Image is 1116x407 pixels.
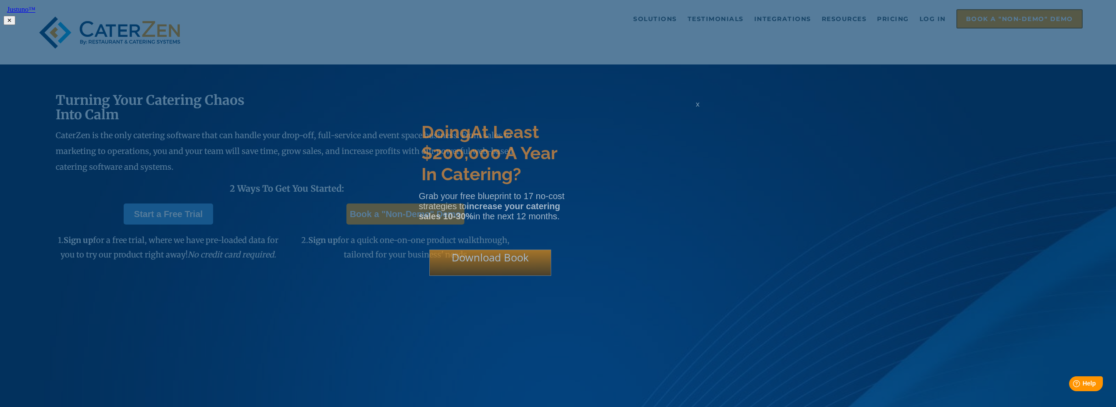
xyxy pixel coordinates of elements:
[429,250,551,276] div: Download Book
[691,100,705,118] div: x
[452,250,529,264] span: Download Book
[1038,373,1106,397] iframe: Help widget launcher
[419,201,560,221] strong: increase your catering sales 10-30%
[421,121,471,142] span: Doing
[421,121,557,184] span: At Least $200,000 A Year In Catering?
[696,100,699,108] span: x
[419,191,564,221] span: Grab your free blueprint to 17 no-cost strategies to in the next 12 months.
[4,16,15,25] button: ✕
